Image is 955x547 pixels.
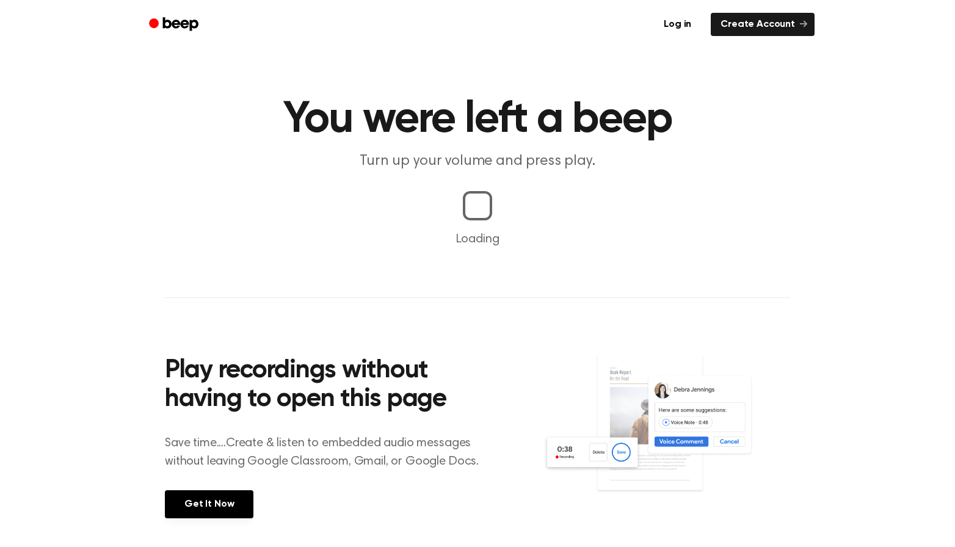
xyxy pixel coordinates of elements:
h1: You were left a beep [165,98,790,142]
p: Turn up your volume and press play. [243,151,712,172]
a: Log in [652,10,703,38]
a: Get It Now [165,490,253,518]
p: Save time....Create & listen to embedded audio messages without leaving Google Classroom, Gmail, ... [165,434,494,471]
p: Loading [15,230,940,248]
h2: Play recordings without having to open this page [165,357,494,415]
a: Create Account [711,13,815,36]
a: Beep [140,13,209,37]
img: Voice Comments on Docs and Recording Widget [543,353,790,517]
